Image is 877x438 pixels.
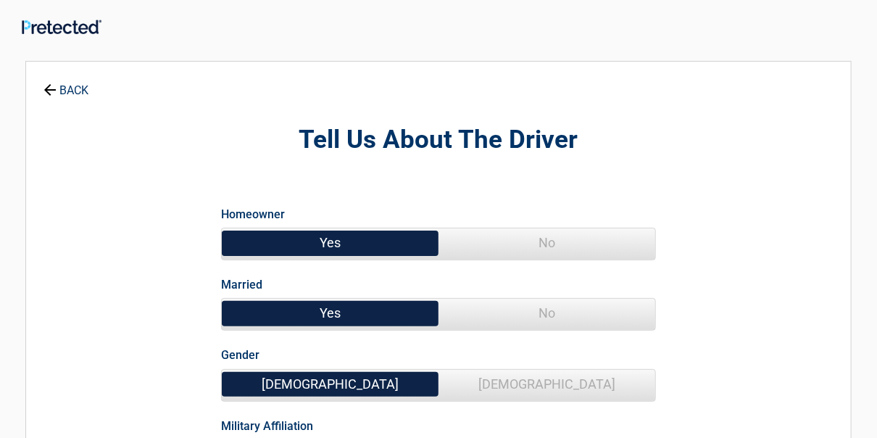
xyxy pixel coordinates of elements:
[106,123,771,157] h2: Tell Us About The Driver
[438,228,655,257] span: No
[221,275,262,294] label: Married
[222,299,438,328] span: Yes
[221,204,285,224] label: Homeowner
[438,299,655,328] span: No
[221,416,313,436] label: Military Affiliation
[222,228,438,257] span: Yes
[222,370,438,399] span: [DEMOGRAPHIC_DATA]
[221,345,259,365] label: Gender
[41,71,91,96] a: BACK
[438,370,655,399] span: [DEMOGRAPHIC_DATA]
[22,20,101,34] img: Main Logo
